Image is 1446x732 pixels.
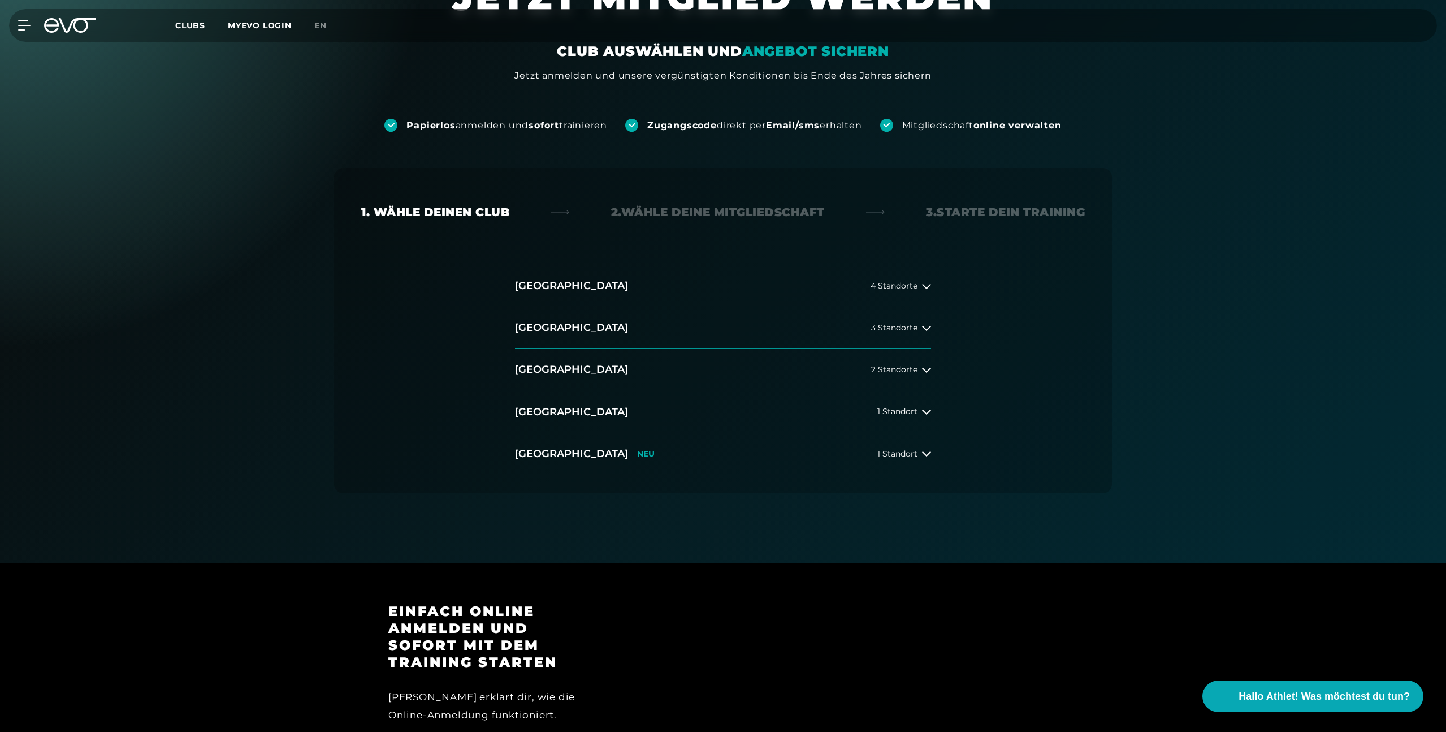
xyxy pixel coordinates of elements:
[766,120,820,131] strong: Email/sms
[515,405,628,419] h2: [GEOGRAPHIC_DATA]
[647,120,717,131] strong: Zugangscode
[515,349,931,391] button: [GEOGRAPHIC_DATA]2 Standorte
[529,120,559,131] strong: sofort
[361,204,509,220] div: 1. Wähle deinen Club
[515,447,628,461] h2: [GEOGRAPHIC_DATA]
[314,20,327,31] span: en
[742,43,889,59] em: ANGEBOT SICHERN
[902,119,1062,132] div: Mitgliedschaft
[515,307,931,349] button: [GEOGRAPHIC_DATA]3 Standorte
[515,391,931,433] button: [GEOGRAPHIC_DATA]1 Standort
[877,407,917,416] span: 1 Standort
[647,119,861,132] div: direkt per erhalten
[228,20,292,31] a: MYEVO LOGIN
[973,120,1062,131] strong: online verwalten
[871,365,917,374] span: 2 Standorte
[175,20,228,31] a: Clubs
[515,265,931,307] button: [GEOGRAPHIC_DATA]4 Standorte
[515,363,628,377] h2: [GEOGRAPHIC_DATA]
[637,449,655,459] p: NEU
[175,20,205,31] span: Clubs
[515,279,628,293] h2: [GEOGRAPHIC_DATA]
[877,450,917,458] span: 1 Standort
[557,42,889,61] div: CLUB AUSWÄHLEN UND
[406,119,607,132] div: anmelden und trainieren
[314,19,340,32] a: en
[871,324,917,332] span: 3 Standorte
[514,69,931,83] div: Jetzt anmelden und unsere vergünstigten Konditionen bis Ende des Jahres sichern
[871,282,917,290] span: 4 Standorte
[926,204,1085,220] div: 3. Starte dein Training
[611,204,825,220] div: 2. Wähle deine Mitgliedschaft
[1202,681,1423,712] button: Hallo Athlet! Was möchtest du tun?
[388,688,590,725] div: [PERSON_NAME] erklärt dir, wie die Online-Anmeldung funktioniert.
[1239,689,1410,704] span: Hallo Athlet! Was möchtest du tun?
[406,120,455,131] strong: Papierlos
[515,321,628,335] h2: [GEOGRAPHIC_DATA]
[388,603,590,671] h3: Einfach online anmelden und sofort mit dem Training starten
[515,433,931,475] button: [GEOGRAPHIC_DATA]NEU1 Standort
